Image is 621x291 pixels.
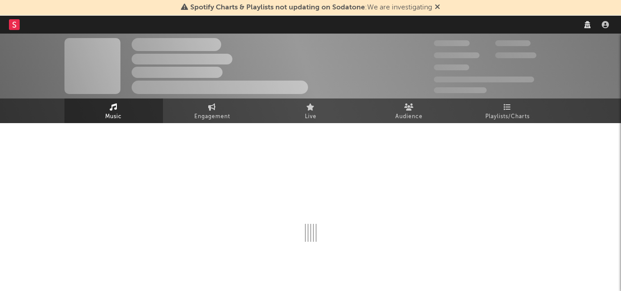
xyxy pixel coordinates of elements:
a: Audience [360,98,458,123]
a: Playlists/Charts [458,98,557,123]
span: Audience [395,111,423,122]
span: 100,000 [434,64,469,70]
span: 300,000 [434,40,470,46]
span: Playlists/Charts [485,111,530,122]
span: : We are investigating [190,4,432,11]
a: Music [64,98,163,123]
span: Spotify Charts & Playlists not updating on Sodatone [190,4,365,11]
span: 50,000,000 [434,52,480,58]
span: Engagement [194,111,230,122]
span: 1,000,000 [495,52,536,58]
a: Live [261,98,360,123]
span: Jump Score: 85.0 [434,87,487,93]
a: Engagement [163,98,261,123]
span: Music [105,111,122,122]
span: 100,000 [495,40,531,46]
span: 50,000,000 Monthly Listeners [434,77,534,82]
span: Live [305,111,317,122]
span: Dismiss [435,4,440,11]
